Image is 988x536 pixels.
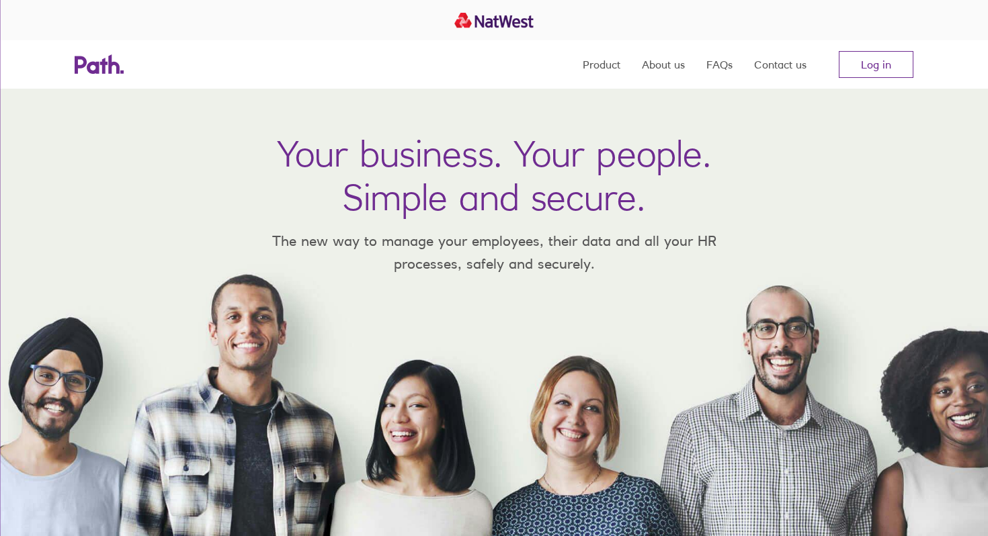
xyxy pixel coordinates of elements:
[839,51,913,78] a: Log in
[754,40,807,89] a: Contact us
[583,40,620,89] a: Product
[277,132,711,219] h1: Your business. Your people. Simple and secure.
[642,40,685,89] a: About us
[252,230,736,275] p: The new way to manage your employees, their data and all your HR processes, safely and securely.
[706,40,733,89] a: FAQs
